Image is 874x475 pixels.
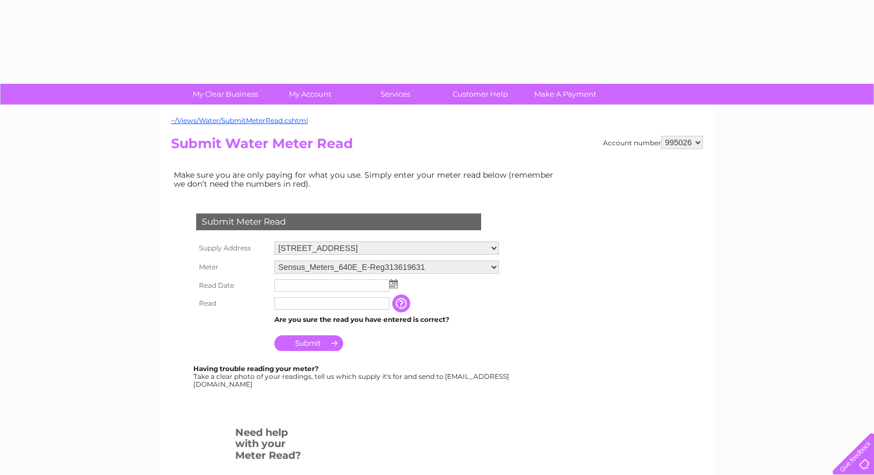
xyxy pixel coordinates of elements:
[196,213,481,230] div: Submit Meter Read
[171,168,562,191] td: Make sure you are only paying for what you use. Simply enter your meter read below (remember we d...
[349,84,441,104] a: Services
[193,365,511,388] div: Take a clear photo of your readings, tell us which supply it's for and send to [EMAIL_ADDRESS][DO...
[274,335,343,351] input: Submit
[179,84,272,104] a: My Clear Business
[235,425,304,467] h3: Need help with your Meter Read?
[193,239,272,258] th: Supply Address
[171,116,308,125] a: ~/Views/Water/SubmitMeterRead.cshtml
[264,84,357,104] a: My Account
[389,279,398,288] img: ...
[272,312,502,327] td: Are you sure the read you have entered is correct?
[193,277,272,294] th: Read Date
[392,294,412,312] input: Information
[434,84,526,104] a: Customer Help
[193,364,319,373] b: Having trouble reading your meter?
[603,136,703,149] div: Account number
[171,136,703,157] h2: Submit Water Meter Read
[193,294,272,312] th: Read
[519,84,611,104] a: Make A Payment
[193,258,272,277] th: Meter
